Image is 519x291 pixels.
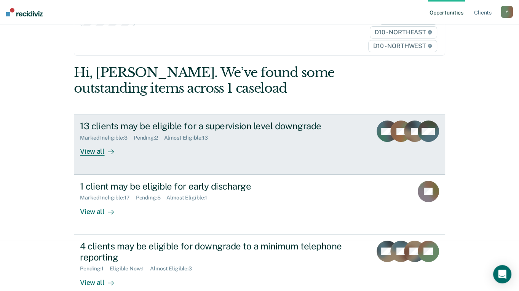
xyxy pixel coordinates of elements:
span: D10 - NORTHEAST [370,26,437,39]
div: View all [80,201,123,216]
div: Almost Eligible : 13 [164,135,214,141]
div: Marked Ineligible : 3 [80,135,133,141]
div: Eligible Now : 1 [110,265,150,272]
div: 4 clients may be eligible for downgrade to a minimum telephone reporting [80,241,347,263]
div: 13 clients may be eligible for a supervision level downgrade [80,121,347,132]
div: Hi, [PERSON_NAME]. We’ve found some outstanding items across 1 caseload [74,65,370,96]
div: Almost Eligible : 3 [150,265,198,272]
a: 1 client may be eligible for early dischargeMarked Ineligible:17Pending:5Almost Eligible:1View all [74,175,445,235]
div: Almost Eligible : 1 [166,195,213,201]
div: Pending : 2 [134,135,164,141]
div: Marked Ineligible : 17 [80,195,136,201]
a: 13 clients may be eligible for a supervision level downgradeMarked Ineligible:3Pending:2Almost El... [74,114,445,174]
div: Pending : 1 [80,265,110,272]
div: Pending : 5 [136,195,167,201]
div: View all [80,272,123,287]
img: Recidiviz [6,8,43,16]
div: Open Intercom Messenger [493,265,511,283]
div: 1 client may be eligible for early discharge [80,181,347,192]
span: D10 - NORTHWEST [368,40,437,52]
button: Y [501,6,513,18]
div: View all [80,141,123,156]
